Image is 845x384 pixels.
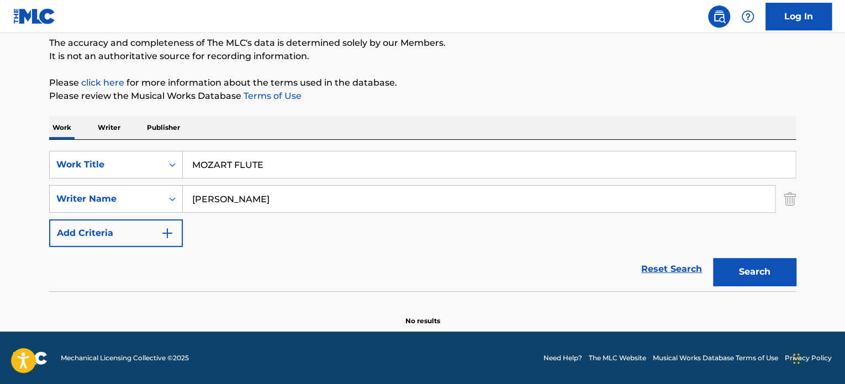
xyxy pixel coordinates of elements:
img: help [741,10,754,23]
a: Musical Works Database Terms of Use [653,353,778,363]
img: Delete Criterion [784,185,796,213]
a: Need Help? [543,353,582,363]
span: Mechanical Licensing Collective © 2025 [61,353,189,363]
img: MLC Logo [13,8,56,24]
p: It is not an authoritative source for recording information. [49,50,796,63]
iframe: Chat Widget [790,331,845,384]
p: Publisher [144,116,183,139]
div: Writer Name [56,192,156,206]
p: Writer [94,116,124,139]
p: Please for more information about the terms used in the database. [49,76,796,90]
a: Terms of Use [241,91,302,101]
a: The MLC Website [589,353,646,363]
a: Privacy Policy [785,353,832,363]
img: search [712,10,726,23]
div: Help [737,6,759,28]
a: click here [81,77,124,88]
button: Search [713,258,796,286]
p: No results [405,303,440,326]
form: Search Form [49,151,796,291]
p: Work [49,116,75,139]
button: Add Criteria [49,219,183,247]
a: Log In [765,3,832,30]
img: logo [13,351,47,365]
p: Please review the Musical Works Database [49,90,796,103]
a: Public Search [708,6,730,28]
div: Drag [793,342,800,375]
a: Reset Search [636,257,707,281]
img: 9d2ae6d4665cec9f34b9.svg [161,227,174,240]
div: Work Title [56,158,156,171]
p: The accuracy and completeness of The MLC's data is determined solely by our Members. [49,36,796,50]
